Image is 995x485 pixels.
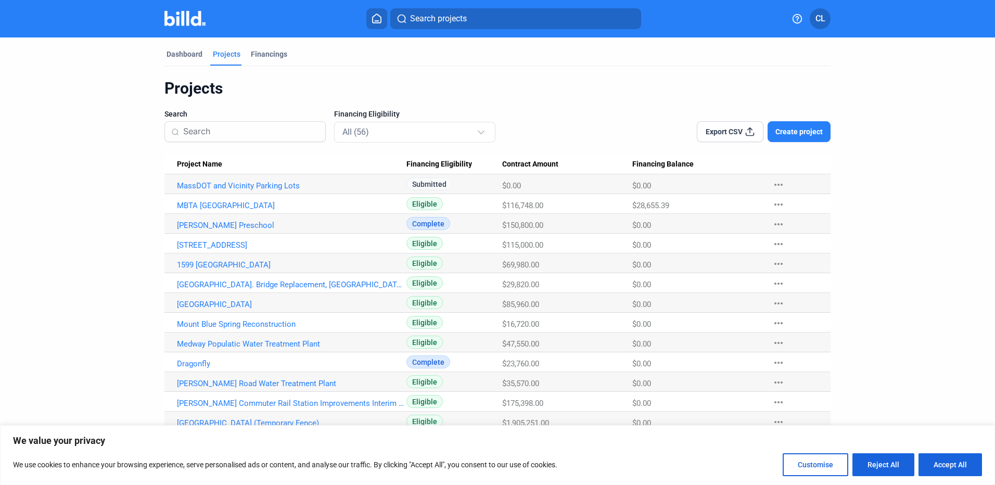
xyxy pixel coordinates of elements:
[772,317,785,329] mat-icon: more_horiz
[213,49,240,59] div: Projects
[177,300,406,309] a: [GEOGRAPHIC_DATA]
[632,280,651,289] span: $0.00
[390,8,641,29] button: Search projects
[919,453,982,476] button: Accept All
[772,258,785,270] mat-icon: more_horiz
[502,399,543,408] span: $175,398.00
[502,339,539,349] span: $47,550.00
[177,280,406,289] a: [GEOGRAPHIC_DATA]. Bridge Replacement, [GEOGRAPHIC_DATA], [GEOGRAPHIC_DATA]
[632,181,651,190] span: $0.00
[406,197,443,210] span: Eligible
[177,260,406,270] a: 1599 [GEOGRAPHIC_DATA]
[632,339,651,349] span: $0.00
[177,379,406,388] a: [PERSON_NAME] Road Water Treatment Plant
[177,160,222,169] span: Project Name
[177,320,406,329] a: Mount Blue Spring Reconstruction
[815,12,825,25] span: CL
[772,337,785,349] mat-icon: more_horiz
[183,121,319,143] input: Search
[810,8,831,29] button: CL
[342,127,369,137] mat-select-trigger: All (56)
[502,160,558,169] span: Contract Amount
[502,418,549,428] span: $1,905,251.00
[177,399,406,408] a: [PERSON_NAME] Commuter Rail Station Improvements Interim Platform
[772,277,785,290] mat-icon: more_horiz
[772,297,785,310] mat-icon: more_horiz
[410,12,467,25] span: Search projects
[406,395,443,408] span: Eligible
[164,109,187,119] span: Search
[177,359,406,368] a: Dragonfly
[334,109,400,119] span: Financing Eligibility
[406,217,450,230] span: Complete
[406,160,502,169] div: Financing Eligibility
[852,453,914,476] button: Reject All
[502,300,539,309] span: $85,960.00
[632,300,651,309] span: $0.00
[177,418,406,428] a: [GEOGRAPHIC_DATA] (Temporary Fence)
[632,221,651,230] span: $0.00
[632,359,651,368] span: $0.00
[632,260,651,270] span: $0.00
[251,49,287,59] div: Financings
[502,160,632,169] div: Contract Amount
[632,240,651,250] span: $0.00
[772,238,785,250] mat-icon: more_horiz
[632,201,669,210] span: $28,655.39
[13,435,982,447] p: We value your privacy
[632,160,694,169] span: Financing Balance
[502,359,539,368] span: $23,760.00
[177,160,406,169] div: Project Name
[772,198,785,211] mat-icon: more_horiz
[406,296,443,309] span: Eligible
[502,379,539,388] span: $35,570.00
[502,260,539,270] span: $69,980.00
[164,11,206,26] img: Billd Company Logo
[406,237,443,250] span: Eligible
[502,221,543,230] span: $150,800.00
[406,160,472,169] span: Financing Eligibility
[632,320,651,329] span: $0.00
[772,178,785,191] mat-icon: more_horiz
[406,257,443,270] span: Eligible
[775,126,823,137] span: Create project
[632,160,762,169] div: Financing Balance
[13,458,557,471] p: We use cookies to enhance your browsing experience, serve personalised ads or content, and analys...
[632,399,651,408] span: $0.00
[406,276,443,289] span: Eligible
[406,355,450,368] span: Complete
[164,79,831,98] div: Projects
[502,181,521,190] span: $0.00
[772,376,785,389] mat-icon: more_horiz
[406,177,452,190] span: Submitted
[772,218,785,231] mat-icon: more_horiz
[167,49,202,59] div: Dashboard
[406,375,443,388] span: Eligible
[772,356,785,369] mat-icon: more_horiz
[502,240,543,250] span: $115,000.00
[632,379,651,388] span: $0.00
[783,453,848,476] button: Customise
[177,339,406,349] a: Medway Populatic Water Treatment Plant
[502,320,539,329] span: $16,720.00
[772,396,785,409] mat-icon: more_horiz
[706,126,743,137] span: Export CSV
[768,121,831,142] button: Create project
[177,181,406,190] a: MassDOT and Vicinity Parking Lots
[632,418,651,428] span: $0.00
[177,240,406,250] a: [STREET_ADDRESS]
[177,201,406,210] a: MBTA [GEOGRAPHIC_DATA]
[406,415,443,428] span: Eligible
[177,221,406,230] a: [PERSON_NAME] Preschool
[406,316,443,329] span: Eligible
[502,280,539,289] span: $29,820.00
[406,336,443,349] span: Eligible
[697,121,763,142] button: Export CSV
[772,416,785,428] mat-icon: more_horiz
[502,201,543,210] span: $116,748.00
